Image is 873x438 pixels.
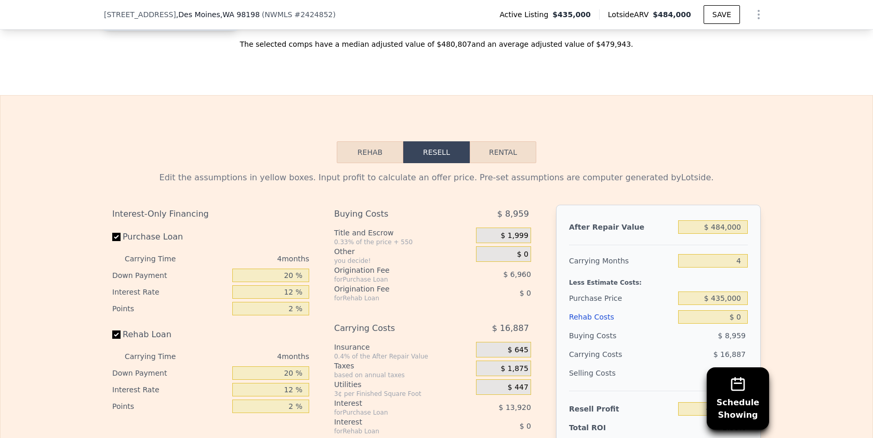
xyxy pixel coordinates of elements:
span: $ 6,960 [503,270,531,278]
div: Rehab Costs [569,308,674,326]
div: Interest-Only Financing [112,205,309,223]
span: Active Listing [499,9,552,20]
div: you decide! [334,257,472,265]
span: $ 1,875 [500,364,528,374]
div: for Purchase Loan [334,275,450,284]
div: for Rehab Loan [334,294,450,302]
div: Points [112,300,228,317]
button: Rental [470,141,536,163]
button: Rehab [337,141,403,163]
button: SAVE [704,5,740,24]
span: $ 645 [508,346,528,355]
div: 3¢ per Finished Square Foot [334,390,472,398]
div: Interest [334,398,450,408]
span: $ 8,959 [718,331,746,340]
div: Interest Rate [112,284,228,300]
div: Down Payment [112,365,228,381]
span: [STREET_ADDRESS] [104,9,176,20]
span: Lotside ARV [608,9,653,20]
div: Purchase Price [569,289,674,308]
span: $ 16,887 [713,350,746,359]
div: Points [112,398,228,415]
div: Down Payment [112,267,228,284]
div: Resell Profit [569,400,674,418]
span: , WA 98198 [220,10,260,19]
span: $ 0 [520,289,531,297]
button: Show Options [748,4,769,25]
label: Purchase Loan [112,228,228,246]
div: Insurance [334,342,472,352]
div: Less Estimate Costs: [569,270,748,289]
span: # 2424852 [294,10,333,19]
div: for Rehab Loan [334,427,450,435]
span: $ 16,887 [492,319,529,338]
div: Edit the assumptions in yellow boxes. Input profit to calculate an offer price. Pre-set assumptio... [112,171,761,184]
div: Other [334,246,472,257]
div: Carrying Time [125,348,192,365]
div: 0.33% of the price + 550 [334,238,472,246]
div: Carrying Time [125,250,192,267]
input: Rehab Loan [112,330,121,339]
div: Carrying Months [569,251,674,270]
span: $ 0 [517,250,528,259]
div: 0.4% of the After Repair Value [334,352,472,361]
div: ( ) [262,9,336,20]
span: $ 447 [508,383,528,392]
div: Selling Costs [569,364,674,382]
div: 4 months [196,348,309,365]
div: Origination Fee [334,284,450,294]
span: $484,000 [653,10,691,19]
div: for Purchase Loan [334,408,450,417]
label: Rehab Loan [112,325,228,344]
div: Carrying Costs [334,319,450,338]
div: Taxes [334,361,472,371]
div: After Repair Value [569,218,674,236]
div: Origination Fee [334,265,450,275]
div: Utilities [334,379,472,390]
span: NWMLS [264,10,292,19]
div: Buying Costs [334,205,450,223]
button: ScheduleShowing [707,367,769,430]
div: based on annual taxes [334,371,472,379]
span: $ 1,999 [500,231,528,241]
div: 4 months [196,250,309,267]
span: $ 8,959 [497,205,529,223]
span: $ 0 [520,422,531,430]
div: Buying Costs [569,326,674,345]
div: Interest [334,417,450,427]
input: Purchase Loan [112,233,121,241]
div: The selected comps have a median adjusted value of $480,807 and an average adjusted value of $479... [104,31,769,49]
div: Title and Escrow [334,228,472,238]
span: $ 13,920 [499,403,531,412]
div: Carrying Costs [569,345,634,364]
span: $435,000 [552,9,591,20]
div: Total ROI [569,422,634,433]
div: Interest Rate [112,381,228,398]
span: , Des Moines [176,9,260,20]
button: Resell [403,141,470,163]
